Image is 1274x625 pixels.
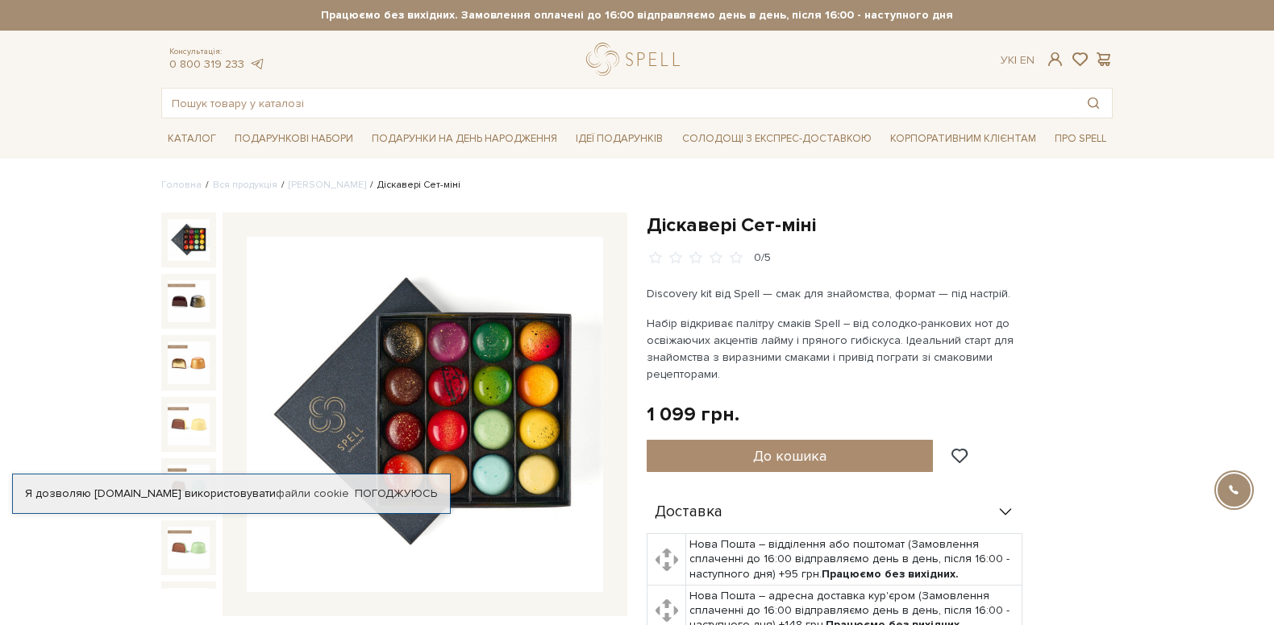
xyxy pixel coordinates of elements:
img: Діскавері Сет-міні [168,404,210,445]
td: Нова Пошта – відділення або поштомат (Замовлення сплаченні до 16:00 відправляємо день в день, піс... [686,534,1022,586]
a: Ідеї подарунків [569,126,669,151]
img: Діскавері Сет-міні [168,527,210,569]
b: Працюємо без вихідних. [822,567,959,581]
a: telegram [248,57,264,71]
a: Вся продукція [213,179,277,191]
input: Пошук товару у каталозі [162,89,1075,118]
a: 0 800 319 233 [169,57,244,71]
span: Доставка [655,505,722,519]
img: Діскавері Сет-міні [168,341,210,383]
img: Діскавері Сет-міні [168,465,210,507]
a: En [1020,53,1035,67]
img: Діскавері Сет-міні [168,219,210,261]
div: 1 099 грн. [647,402,739,427]
a: Подарунки на День народження [365,126,564,151]
span: | [1014,53,1017,67]
a: Про Spell [1048,126,1113,151]
a: Подарункові набори [228,126,360,151]
img: Діскавері Сет-міні [247,237,603,593]
a: Корпоративним клієнтам [884,126,1043,151]
a: файли cookie [276,486,349,500]
button: До кошика [647,440,933,472]
span: До кошика [753,447,826,465]
a: Погоджуюсь [355,486,437,501]
p: Discovery kit від Spell — смак для знайомства, формат — під настрій. [647,285,1025,302]
div: Я дозволяю [DOMAIN_NAME] використовувати [13,486,450,501]
a: logo [586,43,687,76]
strong: Працюємо без вихідних. Замовлення оплачені до 16:00 відправляємо день в день, після 16:00 - насту... [161,8,1113,23]
a: Каталог [161,126,223,151]
a: Солодощі з експрес-доставкою [676,125,878,152]
a: Головна [161,179,202,191]
li: Діскавері Сет-міні [366,178,460,192]
span: Консультація: [169,47,264,57]
button: Пошук товару у каталозі [1075,89,1112,118]
div: 0/5 [754,250,771,266]
img: Діскавері Сет-міні [168,280,210,322]
div: Ук [1001,53,1035,68]
a: [PERSON_NAME] [289,179,366,191]
p: Набір відкриває палітру смаків Spell – від солодко-ранкових нот до освіжаючих акцентів лайму і пр... [647,315,1025,383]
h1: Діскавері Сет-міні [647,213,1113,238]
